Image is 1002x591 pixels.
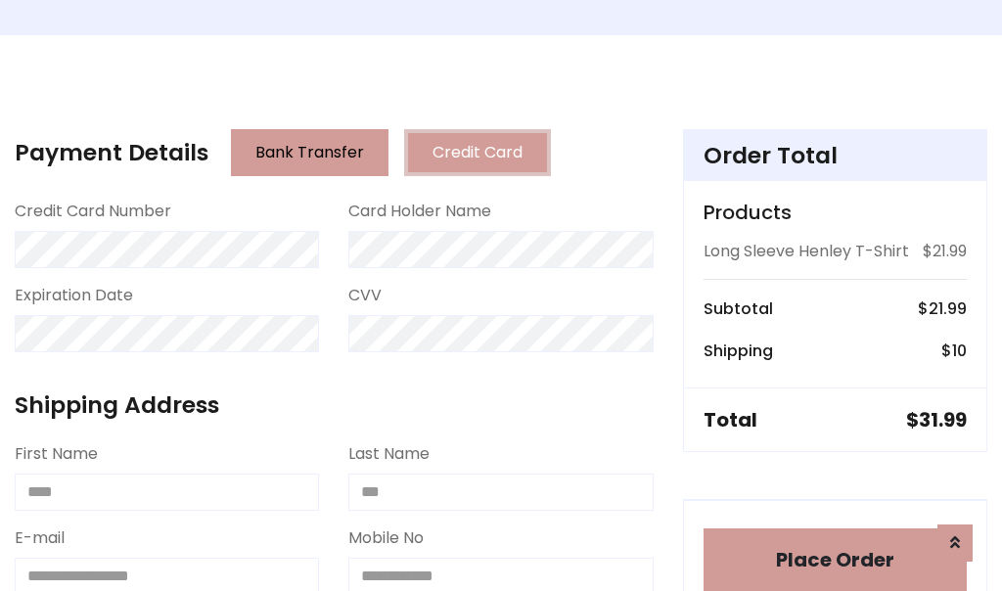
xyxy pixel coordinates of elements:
h4: Shipping Address [15,391,654,419]
label: Credit Card Number [15,200,171,223]
h6: $ [918,299,967,318]
button: Credit Card [404,129,551,176]
h5: Total [704,408,757,432]
label: E-mail [15,526,65,550]
h6: Shipping [704,341,773,360]
p: Long Sleeve Henley T-Shirt [704,240,909,263]
p: $21.99 [923,240,967,263]
h4: Payment Details [15,139,208,166]
h6: Subtotal [704,299,773,318]
label: Card Holder Name [348,200,491,223]
h4: Order Total [704,142,967,169]
h6: $ [941,341,967,360]
button: Place Order [704,528,967,591]
h5: $ [906,408,967,432]
span: 10 [952,340,967,362]
label: Expiration Date [15,284,133,307]
button: Bank Transfer [231,129,388,176]
label: Mobile No [348,526,424,550]
h5: Products [704,201,967,224]
span: 31.99 [919,406,967,433]
label: First Name [15,442,98,466]
span: 21.99 [929,297,967,320]
label: CVV [348,284,382,307]
label: Last Name [348,442,430,466]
